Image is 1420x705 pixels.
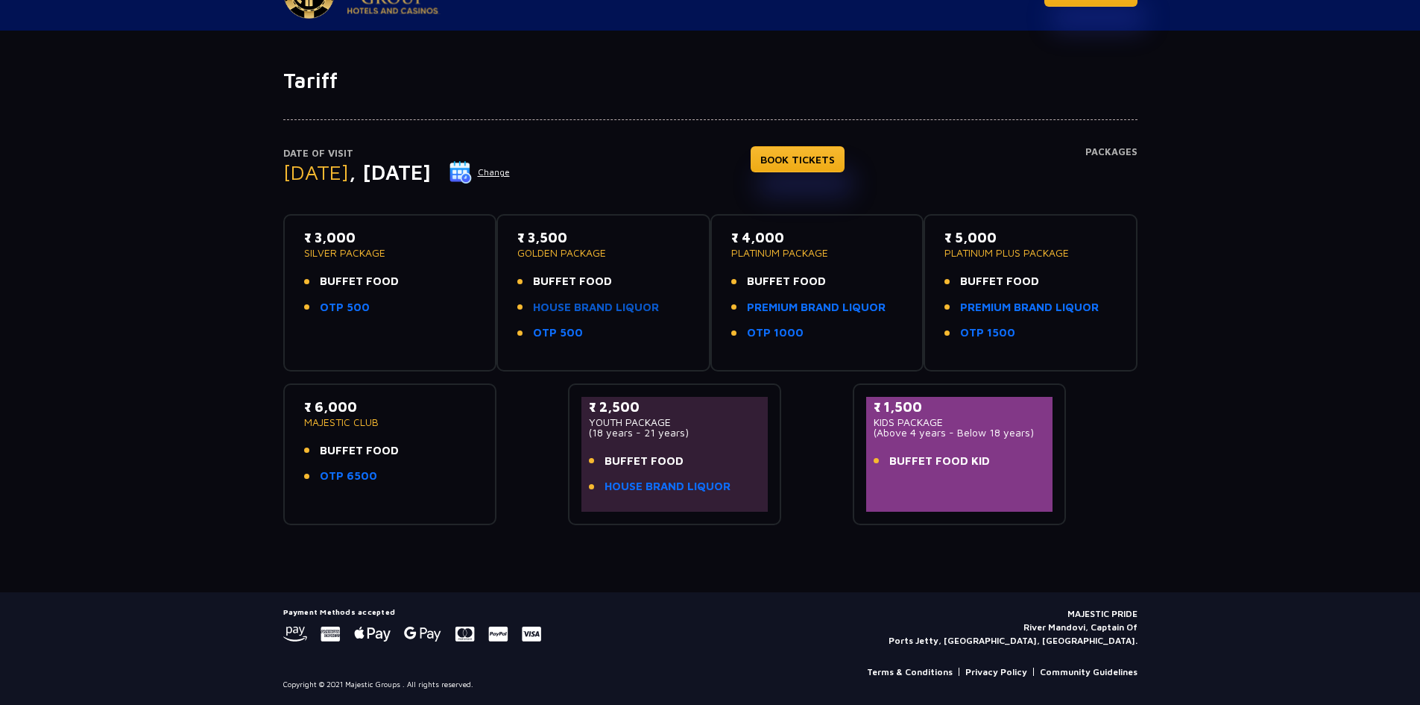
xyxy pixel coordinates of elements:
[517,248,690,258] p: GOLDEN PACKAGE
[1085,146,1137,200] h4: Packages
[747,325,804,342] a: OTP 1000
[517,228,690,248] p: ₹ 3,500
[283,146,511,161] p: Date of Visit
[589,397,761,417] p: ₹ 2,500
[589,427,761,438] p: (18 years - 21 years)
[960,273,1039,290] span: BUFFET FOOD
[283,160,349,184] span: [DATE]
[747,273,826,290] span: BUFFET FOOD
[304,417,476,427] p: MAJESTIC CLUB
[605,478,730,495] a: HOUSE BRAND LIQUOR
[320,468,377,485] a: OTP 6500
[965,665,1027,679] a: Privacy Policy
[533,273,612,290] span: BUFFET FOOD
[731,248,903,258] p: PLATINUM PACKAGE
[731,228,903,248] p: ₹ 4,000
[304,248,476,258] p: SILVER PACKAGE
[320,299,370,316] a: OTP 500
[349,160,431,184] span: , [DATE]
[867,665,953,679] a: Terms & Conditions
[605,453,684,470] span: BUFFET FOOD
[589,417,761,427] p: YOUTH PACKAGE
[874,417,1046,427] p: KIDS PACKAGE
[449,160,511,184] button: Change
[533,325,583,342] a: OTP 500
[747,299,886,316] a: PREMIUM BRAND LIQUOR
[533,299,659,316] a: HOUSE BRAND LIQUOR
[751,146,845,172] a: BOOK TICKETS
[960,325,1015,342] a: OTP 1500
[960,299,1099,316] a: PREMIUM BRAND LIQUOR
[889,607,1137,648] p: MAJESTIC PRIDE River Mandovi, Captain Of Ports Jetty, [GEOGRAPHIC_DATA], [GEOGRAPHIC_DATA].
[874,397,1046,417] p: ₹ 1,500
[320,442,399,460] span: BUFFET FOOD
[283,68,1137,93] h1: Tariff
[944,228,1117,248] p: ₹ 5,000
[944,248,1117,258] p: PLATINUM PLUS PACKAGE
[304,228,476,248] p: ₹ 3,000
[283,679,473,690] p: Copyright © 2021 Majestic Groups . All rights reserved.
[889,453,990,470] span: BUFFET FOOD KID
[320,273,399,290] span: BUFFET FOOD
[1040,665,1137,679] a: Community Guidelines
[874,427,1046,438] p: (Above 4 years - Below 18 years)
[283,607,541,616] h5: Payment Methods accepted
[304,397,476,417] p: ₹ 6,000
